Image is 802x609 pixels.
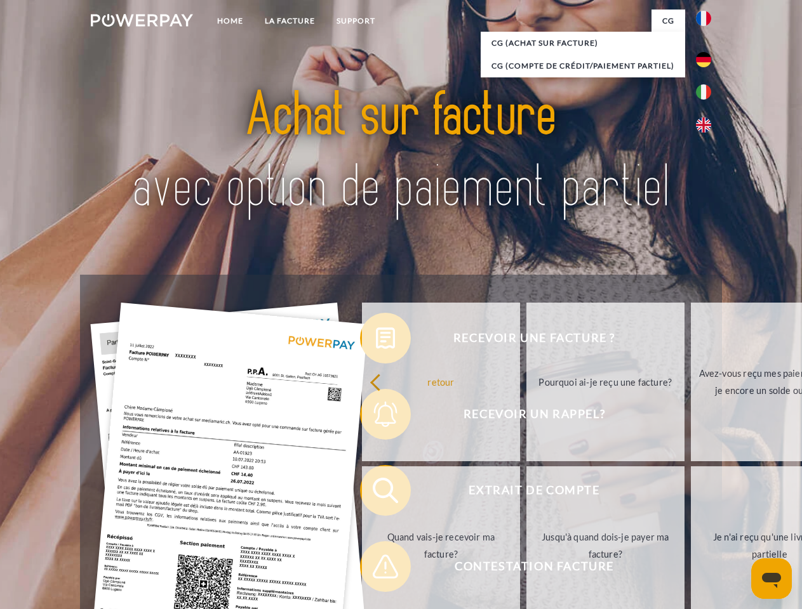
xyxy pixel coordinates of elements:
a: Support [326,10,386,32]
div: Jusqu'à quand dois-je payer ma facture? [534,528,677,563]
div: Quand vais-je recevoir ma facture? [370,528,512,563]
img: title-powerpay_fr.svg [121,61,681,243]
iframe: Bouton de lancement de la fenêtre de messagerie [751,558,792,599]
img: de [696,52,711,67]
a: CG (Compte de crédit/paiement partiel) [481,55,685,77]
img: en [696,117,711,133]
a: CG [652,10,685,32]
a: Home [206,10,254,32]
a: CG (achat sur facture) [481,32,685,55]
div: retour [370,373,512,390]
img: fr [696,11,711,26]
div: Pourquoi ai-je reçu une facture? [534,373,677,390]
img: it [696,84,711,100]
img: logo-powerpay-white.svg [91,14,193,27]
a: LA FACTURE [254,10,326,32]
